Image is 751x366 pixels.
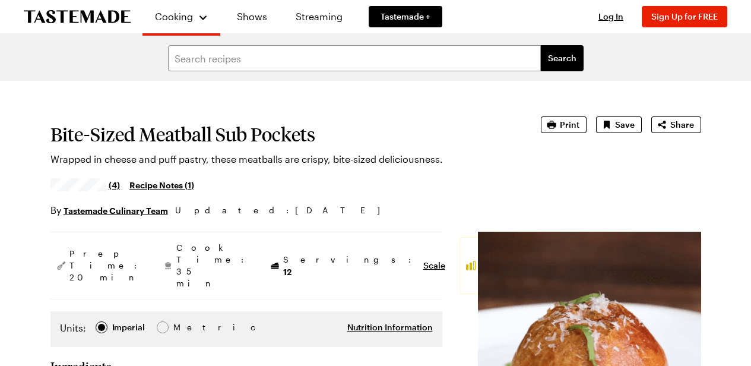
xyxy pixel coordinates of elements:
a: Recipe Notes (1) [129,178,194,191]
p: By [50,203,168,217]
span: 12 [283,266,291,277]
span: (4) [109,179,120,191]
button: filters [541,45,584,71]
span: Log In [598,11,623,21]
a: To Tastemade Home Page [24,10,131,24]
span: Tastemade + [381,11,430,23]
h1: Bite-Sized Meatball Sub Pockets [50,124,508,145]
span: Imperial [112,321,146,334]
p: Wrapped in cheese and puff pastry, these meatballs are crispy, bite-sized deliciousness. [50,152,508,166]
div: Metric [173,321,198,334]
span: Updated : [DATE] [175,204,392,217]
input: Search recipes [168,45,541,71]
button: Share [651,116,701,133]
button: Sign Up for FREE [642,6,727,27]
div: Imperial Metric [60,321,198,337]
span: Cook Time: 35 min [176,242,250,289]
button: Nutrition Information [347,321,433,333]
a: 4.5/5 stars from 4 reviews [50,180,121,190]
button: Scale [423,260,445,272]
span: Share [670,119,694,131]
button: Cooking [154,5,208,29]
span: Print [560,119,579,131]
button: Save recipe [596,116,642,133]
span: Save [615,119,635,131]
span: Search [548,52,576,64]
button: Print [541,116,587,133]
span: Sign Up for FREE [651,11,718,21]
a: Tastemade + [369,6,442,27]
div: Imperial [112,321,145,334]
button: Log In [587,11,635,23]
span: Prep Time: 20 min [69,248,143,283]
span: Metric [173,321,199,334]
span: Cooking [155,11,193,22]
label: Units: [60,321,86,335]
a: Tastemade Culinary Team [64,204,168,217]
span: Servings: [283,254,417,278]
